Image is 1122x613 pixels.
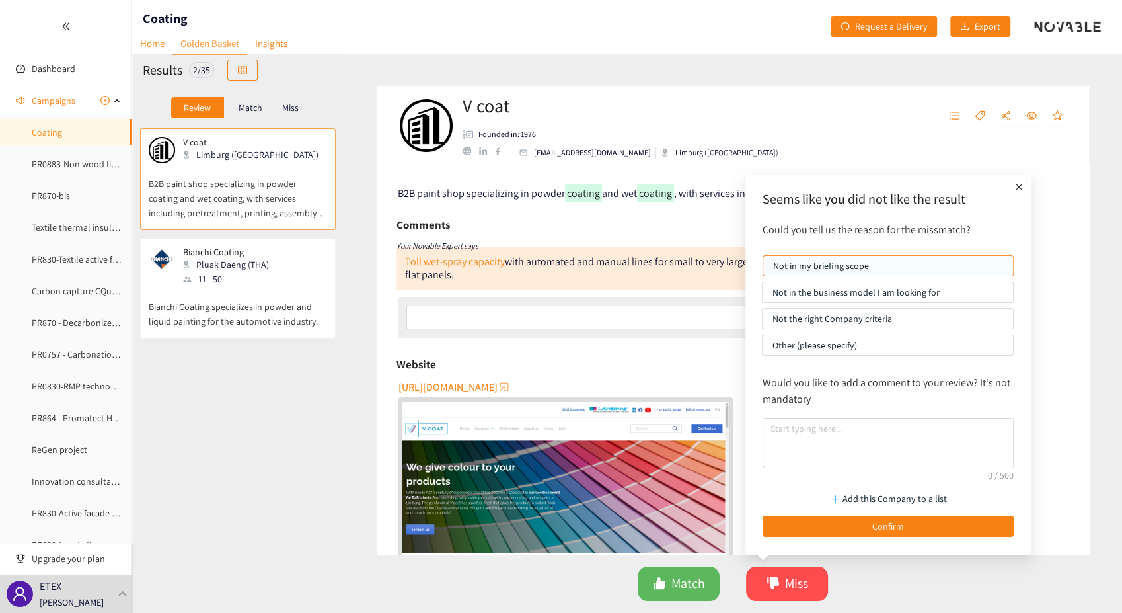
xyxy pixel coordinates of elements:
li: Founded in year [463,128,536,140]
button: tag [968,106,992,127]
button: Confirm [763,516,1014,537]
p: Not in my briefing scope [773,256,1003,276]
img: Snapshot of the company's website [149,137,175,163]
a: Dashboard [32,63,75,75]
span: share-alt [1000,110,1011,122]
p: Add this Company to a list [842,491,946,506]
p: Other (please specify) [772,335,1003,355]
button: star [1045,106,1069,127]
a: Insights [247,33,295,54]
p: Could you tell us the reason for the missmatch? [756,222,1020,238]
span: eye [1026,110,1037,122]
span: table [238,65,247,76]
a: PR0757 - Carbonation of FC waste [32,348,164,360]
img: Company Logo [400,99,453,152]
a: PR0830-RMP technology [32,380,127,392]
a: PR870-bis [32,190,70,202]
button: [URL][DOMAIN_NAME] [398,376,511,397]
span: [URL][DOMAIN_NAME] [398,379,498,395]
p: Not in the business model I am looking for [772,282,1003,302]
div: 2 / 35 [189,62,214,78]
a: Home [132,33,172,54]
a: Toll wet-spray capacity [405,255,505,268]
p: V coat [183,137,318,147]
span: plus [1012,181,1026,194]
span: tag [975,110,985,122]
i: Your Novable Expert says [396,241,478,251]
span: Upgrade your plan [32,546,122,572]
a: Textile thermal insulation material [32,222,167,233]
h2: Results [143,61,182,79]
p: Match [239,102,262,113]
h2: V coat [463,93,778,119]
button: Add this Company to a list [763,488,1014,509]
p: Miss [282,102,299,113]
a: website [402,402,729,586]
mark: coating [637,184,674,202]
a: PR830-facade flame deflector [32,539,145,551]
a: Coating [32,126,62,138]
a: PR830-Active facade systems [32,507,143,519]
a: Carbon capture CQuerry [32,285,127,297]
p: Bianchi Coating specializes in powder and liquid painting for the automotive industry. [149,286,327,329]
div: with automated and manual lines for small to very large series, suitable for factory-applied exte... [405,255,987,282]
img: Snapshot of the company's website [149,247,175,273]
h2: Seems like you did not like the result [763,190,1014,208]
div: Limburg ([GEOGRAPHIC_DATA]) [183,147,326,162]
div: Pluak Daeng (THA) [183,257,277,272]
span: Export [975,19,1000,34]
p: Review [184,102,211,113]
a: Innovation consultants [32,475,124,487]
a: PR870 - Decarbonized System [32,317,147,329]
a: PR0883-Non wood fibers [32,158,128,170]
p: ETEX [40,578,61,594]
mark: coating [565,184,602,202]
div: Limburg ([GEOGRAPHIC_DATA]) [661,147,778,159]
p: B2B paint shop specializing in powder coating and wet coating, with services including pretreatme... [149,163,327,220]
button: redoRequest a Delivery [831,16,937,37]
button: unordered-list [942,106,966,127]
span: redo [841,22,850,32]
span: trophy [16,554,25,563]
button: share-alt [994,106,1018,127]
a: website [463,147,479,155]
span: plus-circle [100,96,110,105]
h6: Comments [396,215,450,235]
p: [EMAIL_ADDRESS][DOMAIN_NAME] [533,147,650,159]
iframe: Chat Widget [907,470,1122,613]
h1: Coating [143,9,188,28]
span: unordered-list [949,110,959,122]
span: Campaigns [32,87,75,114]
span: Match [671,573,705,594]
p: Not the right Company criteria [772,309,1003,329]
span: dislike [767,577,780,592]
span: user [12,586,28,602]
img: Snapshot of the Company's website [402,402,729,586]
span: Miss [785,573,808,594]
span: download [960,22,969,32]
p: Would you like to add a comment to your review? It's not mandatory [763,374,1014,407]
button: table [227,60,258,81]
a: PR864 - Promatect H Type X [32,412,139,424]
button: dislikeMiss [746,567,828,601]
span: like [653,577,666,592]
h6: Website [396,354,436,374]
a: PR830-Textile active facade system [32,253,165,265]
span: , with services including pretreatment, printing, assembly, and EMI shielding [674,186,1007,200]
span: star [1052,110,1063,122]
button: likeMatch [638,567,720,601]
a: ReGen project [32,444,87,456]
span: double-left [61,22,71,31]
p: [PERSON_NAME] [40,595,104,610]
button: eye [1020,106,1043,127]
span: B2B paint shop specializing in powder [398,186,565,200]
span: sound [16,96,25,105]
p: Bianchi Coating [183,247,269,257]
span: Request a Delivery [855,19,927,34]
a: Golden Basket [172,33,247,55]
button: downloadExport [950,16,1010,37]
div: 11 - 50 [183,272,277,286]
div: Widget de chat [907,470,1122,613]
span: and wet [602,186,637,200]
a: linkedin [479,147,495,155]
